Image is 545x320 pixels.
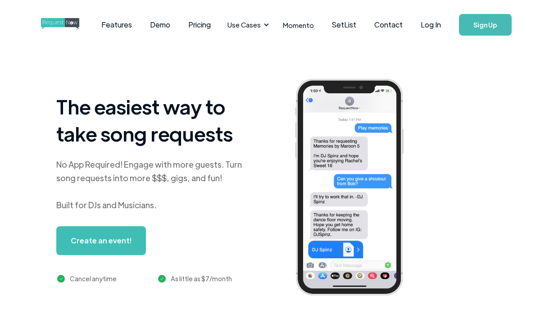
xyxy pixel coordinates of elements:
[56,93,259,147] h1: The easiest way to take song requests
[158,275,166,283] img: green checkmark
[227,20,261,30] div: Use Cases
[41,16,70,34] a: home
[41,18,96,29] img: requestnow logo
[56,158,259,212] div: No App Required! Engage with more guests. Turn song requests into more $$$, gigs, and fun! Built ...
[459,14,512,36] a: Sign Up
[171,273,232,284] div: As little as $7/month
[286,73,426,304] img: iphone screenshot
[323,11,365,39] a: SetList
[412,9,450,41] a: Log In
[274,12,323,38] a: Momento
[365,11,412,39] a: Contact
[141,11,179,39] a: Demo
[57,275,65,283] img: green checkmark
[56,226,146,255] a: Create an event!
[92,11,141,39] a: Features
[70,273,117,284] div: Cancel anytime
[179,11,220,39] a: Pricing
[222,11,272,39] div: Use Cases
